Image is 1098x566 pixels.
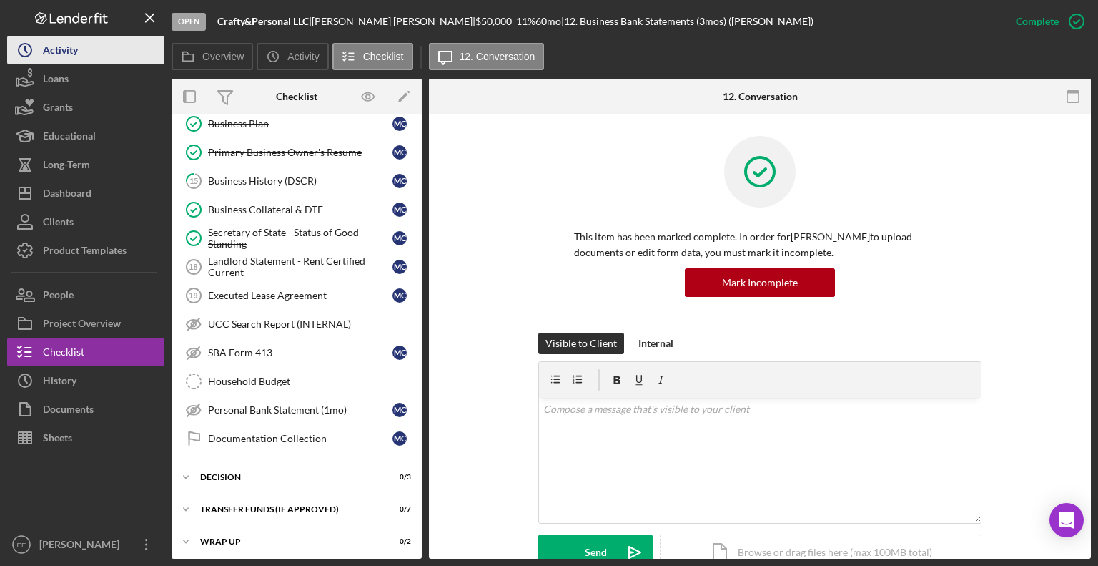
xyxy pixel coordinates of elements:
div: Documentation Collection [208,433,392,444]
a: People [7,280,164,309]
div: [PERSON_NAME] [36,530,129,562]
button: Visible to Client [538,333,624,354]
div: M C [392,117,407,131]
a: 15Business History (DSCR)MC [179,167,415,195]
a: History [7,366,164,395]
text: EE [17,541,26,549]
span: $50,000 [475,15,512,27]
div: Open [172,13,206,31]
div: 0 / 7 [385,505,411,514]
button: Clients [7,208,164,236]
button: Overview [172,43,253,70]
a: SBA Form 413MC [179,338,415,367]
div: Clients [43,208,74,240]
button: Complete [1001,7,1091,36]
div: Secretary of State - Status of Good Standing [208,227,392,250]
div: Executed Lease Agreement [208,290,392,301]
button: Documents [7,395,164,424]
tspan: 19 [189,291,197,300]
div: Mark Incomplete [722,268,798,297]
div: Loans [43,64,69,97]
div: Checklist [276,91,317,102]
a: Business PlanMC [179,109,415,138]
button: Activity [7,36,164,64]
div: | [217,16,312,27]
div: Open Intercom Messenger [1049,503,1084,537]
div: Long-Term [43,150,90,182]
button: Educational [7,122,164,150]
div: M C [392,346,407,360]
div: Documents [43,395,94,427]
div: Grants [43,93,73,125]
div: 60 mo [535,16,561,27]
div: Business Collateral & DTE [208,204,392,215]
a: Household Budget [179,367,415,396]
a: 19Executed Lease AgreementMC [179,281,415,310]
div: M C [392,260,407,274]
div: M C [392,231,407,245]
a: UCC Search Report (INTERNAL) [179,310,415,338]
div: UCC Search Report (INTERNAL) [208,318,414,330]
div: Visible to Client [545,333,617,354]
div: Internal [638,333,673,354]
button: Checklist [7,338,164,366]
div: History [43,366,76,399]
div: M C [392,174,407,188]
label: Overview [202,51,244,62]
button: Long-Term [7,150,164,179]
a: Primary Business Owner's ResumeMC [179,138,415,167]
tspan: 18 [189,263,197,271]
label: Checklist [363,51,404,62]
div: 12. Conversation [723,91,798,102]
div: Wrap Up [200,537,375,546]
label: Activity [287,51,319,62]
div: M C [392,203,407,217]
div: Dashboard [43,179,91,211]
a: Business Collateral & DTEMC [179,195,415,224]
div: Checklist [43,338,84,370]
button: Mark Incomplete [685,268,835,297]
button: Checklist [332,43,413,70]
div: M C [392,145,407,160]
div: Sheets [43,424,72,456]
a: Personal Bank Statement (1mo)MC [179,396,415,424]
div: Decision [200,473,375,482]
button: Dashboard [7,179,164,208]
label: 12. Conversation [460,51,535,62]
b: Crafty&Personal LLC [217,15,309,27]
a: Documentation CollectionMC [179,424,415,453]
a: 18Landlord Statement - Rent Certified CurrentMC [179,253,415,281]
div: Complete [1016,7,1059,36]
button: Loans [7,64,164,93]
button: Product Templates [7,236,164,265]
div: M C [392,288,407,303]
a: Secretary of State - Status of Good StandingMC [179,224,415,253]
p: This item has been marked complete. In order for [PERSON_NAME] to upload documents or edit form d... [574,229,946,261]
div: People [43,280,74,313]
button: Grants [7,93,164,122]
button: 12. Conversation [429,43,545,70]
div: [PERSON_NAME] [PERSON_NAME] | [312,16,475,27]
button: EE[PERSON_NAME] [7,530,164,559]
div: 0 / 2 [385,537,411,546]
div: SBA Form 413 [208,347,392,358]
div: Transfer Funds (If Approved) [200,505,375,514]
div: | 12. Business Bank Statements (3mos) ([PERSON_NAME]) [561,16,813,27]
a: Project Overview [7,309,164,338]
div: Primary Business Owner's Resume [208,147,392,158]
a: Sheets [7,424,164,452]
button: Activity [257,43,328,70]
div: Business History (DSCR) [208,175,392,187]
tspan: 15 [189,176,198,185]
div: M C [392,403,407,417]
